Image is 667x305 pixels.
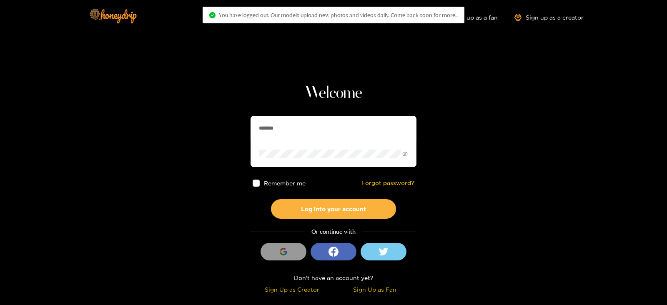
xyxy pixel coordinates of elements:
button: Log into your account [271,199,396,219]
span: check-circle [209,12,216,18]
div: Sign Up as Creator [253,285,331,294]
div: Sign Up as Fan [336,285,414,294]
span: You have logged out. Our models upload new photos and videos daily. Come back soon for more.. [219,12,458,18]
span: Remember me [264,180,306,186]
h1: Welcome [251,83,416,103]
span: eye-invisible [402,151,408,157]
a: Sign up as a fan [441,14,498,21]
div: Don't have an account yet? [251,273,416,282]
a: Sign up as a creator [514,14,584,21]
div: Or continue with [251,227,416,237]
a: Forgot password? [361,180,414,187]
